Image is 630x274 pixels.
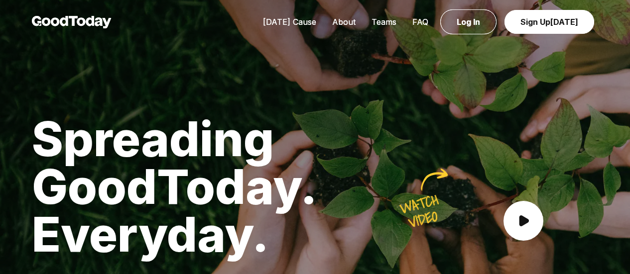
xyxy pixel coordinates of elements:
span: [DATE] [550,17,578,27]
img: Watch here [385,168,457,235]
a: Log In [440,9,497,34]
a: About [324,17,364,27]
a: FAQ [404,17,436,27]
h1: Spreading GoodToday. Everyday. [32,115,414,258]
a: Teams [364,17,404,27]
a: [DATE] Cause [255,17,324,27]
img: GoodToday [32,16,112,28]
a: Sign Up[DATE] [504,10,594,34]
